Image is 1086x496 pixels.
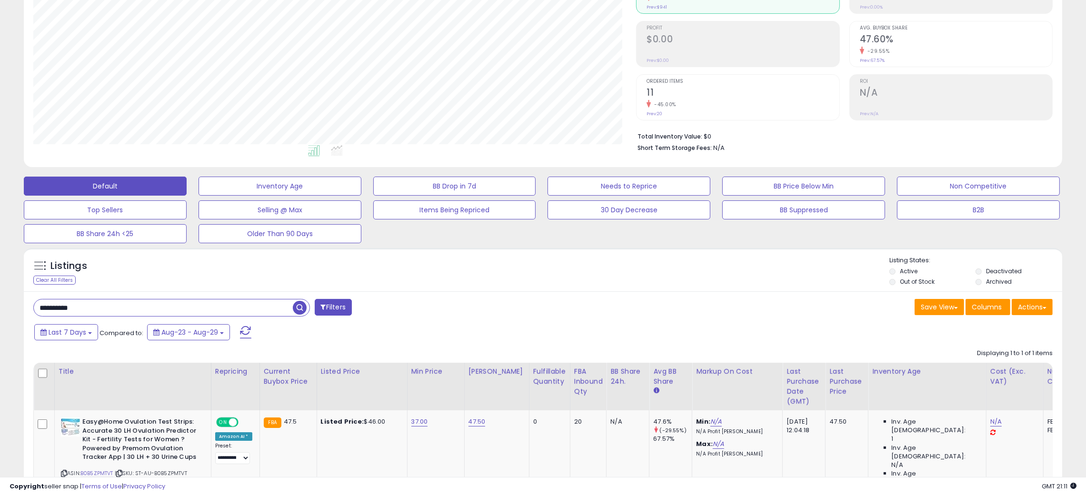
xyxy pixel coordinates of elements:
[897,200,1060,219] button: B2B
[891,444,978,461] span: Inv. Age [DEMOGRAPHIC_DATA]:
[990,417,1002,427] a: N/A
[533,417,563,426] div: 0
[80,469,113,477] a: B0B5ZPMTVT
[864,48,890,55] small: -29.55%
[900,267,917,275] label: Active
[411,417,428,427] a: 37.00
[1047,426,1079,435] div: FBM: 0
[653,417,692,426] div: 47.6%
[10,482,44,491] strong: Copyright
[977,349,1053,358] div: Displaying 1 to 1 of 1 items
[651,101,676,108] small: -45.00%
[574,417,599,426] div: 20
[696,367,778,377] div: Markup on Cost
[966,299,1010,315] button: Columns
[1042,482,1076,491] span: 2025-09-6 21:11 GMT
[24,224,187,243] button: BB Share 24h <25
[653,387,659,395] small: Avg BB Share.
[215,443,252,464] div: Preset:
[24,200,187,219] button: Top Sellers
[100,328,143,337] span: Compared to:
[161,327,218,337] span: Aug-23 - Aug-29
[696,439,713,448] b: Max:
[215,367,256,377] div: Repricing
[321,417,400,426] div: $46.00
[548,177,710,196] button: Needs to Reprice
[61,417,80,436] img: 41oS+oUVfxL._SL40_.jpg
[24,177,187,196] button: Default
[891,461,903,469] span: N/A
[647,58,669,63] small: Prev: $0.00
[647,87,839,100] h2: 11
[34,324,98,340] button: Last 7 Days
[647,34,839,47] h2: $0.00
[713,143,725,152] span: N/A
[49,327,86,337] span: Last 7 Days
[990,367,1039,387] div: Cost (Exc. VAT)
[647,79,839,84] span: Ordered Items
[548,200,710,219] button: 30 Day Decrease
[647,4,667,10] small: Prev: $941
[713,439,724,449] a: N/A
[82,417,198,464] b: Easy@Home Ovulation Test Strips: Accurate 30 LH Ovulation Predictor Kit - Fertility Tests for Wom...
[147,324,230,340] button: Aug-23 - Aug-29
[264,417,281,428] small: FBA
[533,367,566,387] div: Fulfillable Quantity
[468,417,486,427] a: 47.50
[891,435,893,443] span: 1
[696,451,775,457] p: N/A Profit [PERSON_NAME]
[199,224,361,243] button: Older Than 90 Days
[653,435,692,443] div: 67.57%
[50,259,87,273] h5: Listings
[1012,299,1053,315] button: Actions
[829,417,861,426] div: 47.50
[468,367,525,377] div: [PERSON_NAME]
[411,367,460,377] div: Min Price
[115,469,187,477] span: | SKU: ST-AU-B0B5ZPMTVT
[787,417,818,435] div: [DATE] 12:04:18
[638,130,1046,141] li: $0
[315,299,352,316] button: Filters
[986,267,1022,275] label: Deactivated
[199,177,361,196] button: Inventory Age
[81,482,122,491] a: Terms of Use
[264,367,313,387] div: Current Buybox Price
[860,4,883,10] small: Prev: 0.00%
[891,469,978,486] span: Inv. Age [DEMOGRAPHIC_DATA]:
[692,363,783,410] th: The percentage added to the cost of goods (COGS) that forms the calculator for Min & Max prices.
[696,417,710,426] b: Min:
[373,200,536,219] button: Items Being Repriced
[860,34,1052,47] h2: 47.60%
[889,256,1062,265] p: Listing States:
[574,367,603,397] div: FBA inbound Qty
[710,417,722,427] a: N/A
[986,278,1012,286] label: Archived
[829,367,864,397] div: Last Purchase Price
[215,432,252,441] div: Amazon AI *
[860,87,1052,100] h2: N/A
[860,111,878,117] small: Prev: N/A
[321,367,403,377] div: Listed Price
[321,417,364,426] b: Listed Price:
[1047,367,1082,387] div: Num of Comp.
[860,26,1052,31] span: Avg. Buybox Share
[217,418,229,427] span: ON
[660,427,687,434] small: (-29.55%)
[59,367,207,377] div: Title
[237,418,252,427] span: OFF
[373,177,536,196] button: BB Drop in 7d
[638,132,702,140] b: Total Inventory Value:
[10,482,165,491] div: seller snap | |
[722,177,885,196] button: BB Price Below Min
[647,26,839,31] span: Profit
[897,177,1060,196] button: Non Competitive
[915,299,964,315] button: Save View
[891,417,978,435] span: Inv. Age [DEMOGRAPHIC_DATA]:
[860,79,1052,84] span: ROI
[284,417,297,426] span: 47.5
[972,302,1002,312] span: Columns
[647,111,662,117] small: Prev: 20
[900,278,935,286] label: Out of Stock
[872,367,982,377] div: Inventory Age
[722,200,885,219] button: BB Suppressed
